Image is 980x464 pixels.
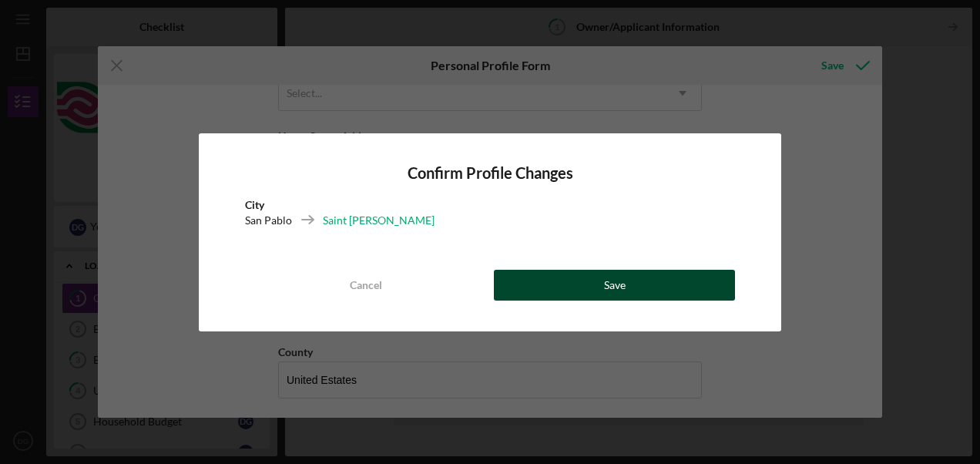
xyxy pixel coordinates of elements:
[494,270,735,301] button: Save
[245,164,735,182] h4: Confirm Profile Changes
[350,270,382,301] div: Cancel
[245,213,292,228] div: San Pablo
[604,270,626,301] div: Save
[245,270,486,301] button: Cancel
[245,198,264,211] b: City
[323,213,435,228] div: Saint [PERSON_NAME]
